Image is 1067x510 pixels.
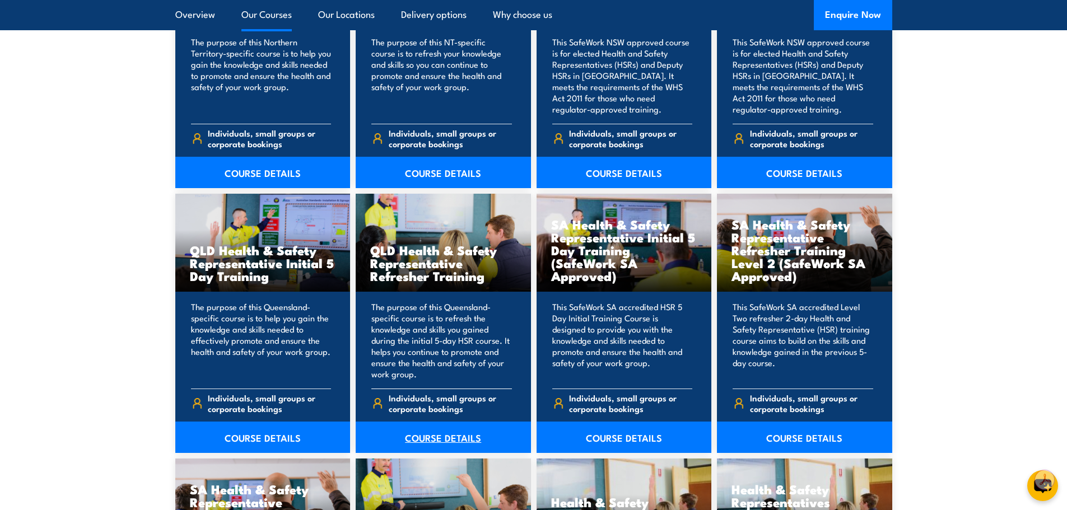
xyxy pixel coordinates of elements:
[537,157,712,188] a: COURSE DETAILS
[733,36,873,115] p: This SafeWork NSW approved course is for elected Health and Safety Representatives (HSRs) and Dep...
[1027,470,1058,501] button: chat-button
[371,36,512,115] p: The purpose of this NT-specific course is to refresh your knowledge and skills so you can continu...
[175,157,351,188] a: COURSE DETAILS
[537,422,712,453] a: COURSE DETAILS
[717,422,892,453] a: COURSE DETAILS
[717,157,892,188] a: COURSE DETAILS
[552,301,693,380] p: This SafeWork SA accredited HSR 5 Day Initial Training Course is designed to provide you with the...
[552,36,693,115] p: This SafeWork NSW approved course is for elected Health and Safety Representatives (HSRs) and Dep...
[389,392,512,414] span: Individuals, small groups or corporate bookings
[371,301,512,380] p: The purpose of this Queensland-specific course is to refresh the knowledge and skills you gained ...
[191,301,332,380] p: The purpose of this Queensland-specific course is to help you gain the knowledge and skills neede...
[750,128,873,149] span: Individuals, small groups or corporate bookings
[731,218,878,282] h3: SA Health & Safety Representative Refresher Training Level 2 (SafeWork SA Approved)
[208,128,331,149] span: Individuals, small groups or corporate bookings
[370,244,516,282] h3: QLD Health & Safety Representative Refresher Training
[191,36,332,115] p: The purpose of this Northern Territory-specific course is to help you gain the knowledge and skil...
[569,392,692,414] span: Individuals, small groups or corporate bookings
[569,128,692,149] span: Individuals, small groups or corporate bookings
[389,128,512,149] span: Individuals, small groups or corporate bookings
[175,422,351,453] a: COURSE DETAILS
[356,422,531,453] a: COURSE DETAILS
[356,157,531,188] a: COURSE DETAILS
[208,392,331,414] span: Individuals, small groups or corporate bookings
[750,392,873,414] span: Individuals, small groups or corporate bookings
[190,244,336,282] h3: QLD Health & Safety Representative Initial 5 Day Training
[733,301,873,380] p: This SafeWork SA accredited Level Two refresher 2-day Health and Safety Representative (HSR) trai...
[551,218,697,282] h3: SA Health & Safety Representative Initial 5 Day Training (SafeWork SA Approved)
